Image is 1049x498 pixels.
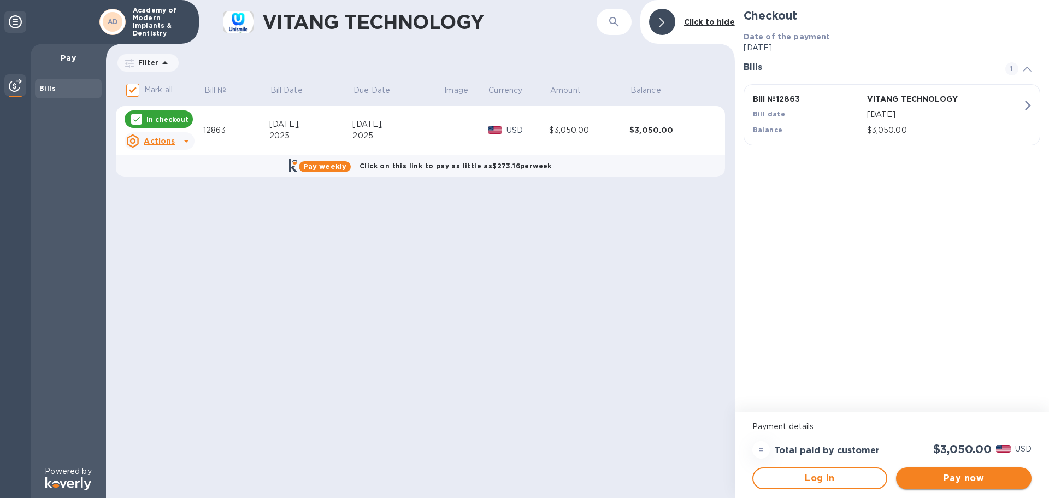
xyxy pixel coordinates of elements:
[629,125,710,136] div: $3,050.00
[204,85,227,96] p: Bill №
[352,119,443,130] div: [DATE],
[774,446,880,456] h3: Total paid by customer
[550,85,595,96] span: Amount
[360,162,552,170] b: Click on this link to pay as little as $273.16 per week
[134,58,158,67] p: Filter
[896,467,1032,489] button: Pay now
[353,85,390,96] p: Due Date
[744,32,830,41] b: Date of the payment
[753,93,863,104] p: Bill № 12863
[867,109,1022,120] p: [DATE]
[488,126,503,134] img: USD
[269,130,353,142] div: 2025
[108,17,118,26] b: AD
[488,85,522,96] p: Currency
[1015,443,1032,455] p: USD
[752,467,888,489] button: Log in
[39,84,56,92] b: Bills
[867,93,977,104] p: VITANG TECHNOLOGY
[146,115,188,124] p: In checkout
[753,110,786,118] b: Bill date
[550,85,581,96] p: Amount
[203,125,269,136] div: 12863
[352,130,443,142] div: 2025
[867,125,1022,136] p: $3,050.00
[752,421,1032,432] p: Payment details
[752,441,770,459] div: =
[444,85,468,96] p: Image
[204,85,241,96] span: Bill №
[753,126,783,134] b: Balance
[933,442,992,456] h2: $3,050.00
[630,85,675,96] span: Balance
[133,7,187,37] p: Academy of Modern Implants & Dentistry
[45,477,91,490] img: Logo
[506,125,549,136] p: USD
[269,119,353,130] div: [DATE],
[262,10,597,33] h1: VITANG TECHNOLOGY
[270,85,317,96] span: Bill Date
[303,162,346,171] b: Pay weekly
[744,9,1040,22] h2: Checkout
[353,85,404,96] span: Due Date
[144,137,175,145] u: Actions
[684,17,735,26] b: Click to hide
[549,125,629,136] div: $3,050.00
[270,85,303,96] p: Bill Date
[762,472,878,485] span: Log in
[744,84,1040,145] button: Bill №12863VITANG TECHNOLOGYBill date[DATE]Balance$3,050.00
[630,85,661,96] p: Balance
[45,466,91,477] p: Powered by
[1005,62,1018,75] span: 1
[744,42,1040,54] p: [DATE]
[905,472,1023,485] span: Pay now
[744,62,992,73] h3: Bills
[39,52,97,63] p: Pay
[144,84,173,96] p: Mark all
[996,445,1011,453] img: USD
